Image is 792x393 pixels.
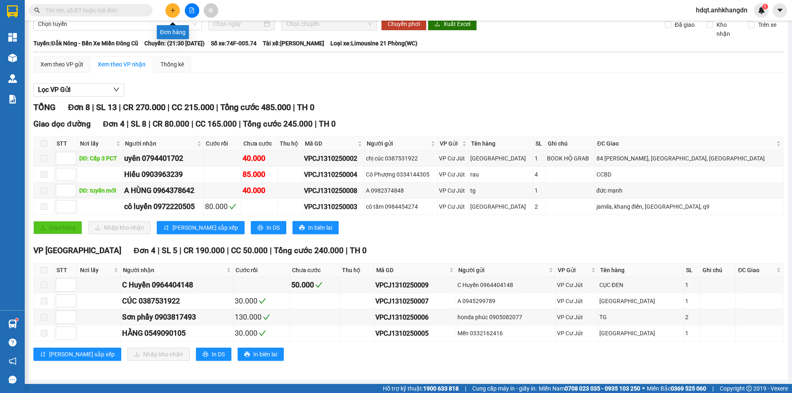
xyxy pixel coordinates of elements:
span: Tổng cước 240.000 [274,246,344,255]
div: Xem theo VP gửi [40,60,83,69]
span: | [346,246,348,255]
span: Miền Bắc [647,384,706,393]
span: check [315,281,323,289]
span: copyright [746,386,752,391]
span: TH 0 [319,119,336,129]
div: 1 [535,186,544,195]
span: | [227,246,229,255]
span: SL 13 [96,102,117,112]
span: Miền Nam [539,384,640,393]
input: Tìm tên, số ĐT hoặc mã đơn [45,6,143,15]
span: question-circle [9,339,16,346]
span: printer [203,351,208,358]
span: CR 80.000 [153,119,189,129]
div: rau [470,170,532,179]
span: Người gửi [458,266,547,275]
span: Người nhận [125,139,195,148]
span: Chọn chuyến [286,18,372,30]
span: Người nhận [123,266,225,275]
div: TG [599,313,682,322]
button: aim [204,3,218,18]
div: cô luyến 0972220505 [124,201,202,212]
div: BOOK HỘ GRAB [547,154,594,163]
span: down [113,86,120,93]
div: Thống kê [160,60,184,69]
div: DĐ: tuyến mới [79,186,121,195]
td: VP Cư Jút [438,151,469,167]
span: Chuyến: (21:30 [DATE]) [144,39,205,48]
div: VPCJ1310250004 [304,169,363,180]
th: Tên hàng [598,264,684,277]
strong: 1900 633 818 [423,385,459,392]
div: 2 [535,202,544,211]
div: Sơn phẩy 0903817493 [122,311,232,323]
span: CC 215.000 [172,102,214,112]
td: VP Cư Jút [556,325,598,341]
button: printerIn DS [196,348,231,361]
div: 1 [535,154,544,163]
td: VPCJ1310250007 [374,293,457,309]
button: uploadGiao hàng [33,221,82,234]
th: Ghi chú [700,264,736,277]
span: check [259,297,266,305]
div: C Huyền 0964404148 [122,279,232,291]
div: VP Cư Jút [439,154,468,163]
td: VP Cư Jút [556,293,598,309]
span: | [465,384,466,393]
span: caret-down [776,7,784,14]
th: Chưa cước [290,264,340,277]
div: HẰNG 0549090105 [122,327,232,339]
span: | [119,102,121,112]
td: VP Cư Jút [438,167,469,183]
td: VP Cư Jút [556,309,598,325]
div: VPCJ1310250005 [375,328,455,339]
span: In biên lai [308,223,332,232]
span: hdqt.anhkhangdn [689,5,754,15]
span: check [263,313,270,321]
span: VP [GEOGRAPHIC_DATA] [33,246,121,255]
span: download [434,21,440,28]
div: CCBD [596,170,782,179]
span: Loại xe: Limousine 21 Phòng(WC) [330,39,417,48]
span: Giao dọc đường [33,119,91,129]
span: [PERSON_NAME] sắp xếp [49,350,115,359]
span: printer [299,225,305,231]
span: | [293,102,295,112]
span: | [191,119,193,129]
div: 1 [685,329,699,338]
td: VP Cư Jút [438,199,469,215]
span: check [259,329,266,337]
span: CR 190.000 [184,246,225,255]
button: sort-ascending[PERSON_NAME] sắp xếp [33,348,121,361]
button: Chuyển phơi [381,17,427,31]
img: warehouse-icon [8,54,17,62]
th: Cước rồi [233,264,290,277]
div: A 0982374848 [366,186,436,195]
div: VPCJ1310250007 [375,296,455,306]
img: logo-vxr [7,5,18,18]
span: VP Gửi [440,139,461,148]
span: Cung cấp máy in - giấy in: [472,384,537,393]
span: CC 165.000 [196,119,237,129]
span: Nơi lấy [80,139,114,148]
span: search [34,7,40,13]
div: VPCJ1310250002 [304,153,363,164]
button: printerIn biên lai [238,348,284,361]
button: downloadNhập kho nhận [127,348,190,361]
div: cô tấm 0984454274 [366,202,436,211]
div: A HÙNG 0964378642 [124,185,202,196]
button: printerIn DS [251,221,286,234]
td: VPCJ1310250003 [303,199,364,215]
div: Cô Phượng 0334144305 [366,170,436,179]
div: 1 [685,297,699,306]
span: | [216,102,218,112]
div: Xem theo VP nhận [98,60,146,69]
div: 130.000 [235,311,288,323]
div: VP Cư Jút [557,280,596,289]
th: STT [54,264,78,277]
span: check [229,203,236,210]
img: warehouse-icon [8,74,17,83]
span: Đơn 4 [134,246,156,255]
div: DĐ: Cấp 3 PCT [79,154,121,163]
th: Thu hộ [278,137,303,151]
